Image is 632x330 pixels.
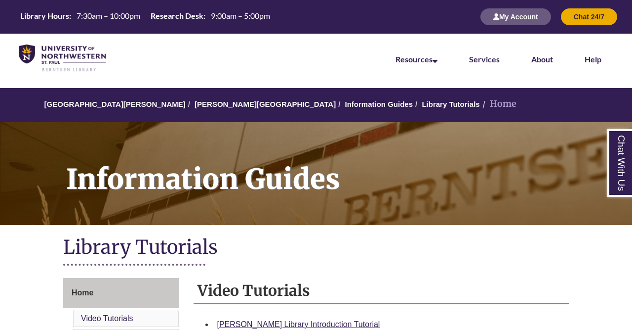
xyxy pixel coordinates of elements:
a: Resources [395,54,437,64]
a: [GEOGRAPHIC_DATA][PERSON_NAME] [44,100,186,108]
span: 7:30am – 10:00pm [77,11,140,20]
th: Library Hours: [16,10,73,21]
li: Home [480,97,516,111]
a: Help [585,54,601,64]
a: [PERSON_NAME][GEOGRAPHIC_DATA] [195,100,336,108]
button: Chat 24/7 [561,8,617,25]
a: Services [469,54,500,64]
a: About [531,54,553,64]
a: Video Tutorials [81,314,133,323]
a: Library Tutorials [422,100,479,108]
h1: Information Guides [55,122,632,212]
a: My Account [480,12,551,21]
span: 9:00am – 5:00pm [211,11,270,20]
img: UNWSP Library Logo [19,45,106,72]
h1: Library Tutorials [63,235,569,261]
span: Home [72,288,93,297]
button: My Account [480,8,551,25]
a: Information Guides [345,100,413,108]
table: Hours Today [16,10,274,23]
a: Chat 24/7 [561,12,617,21]
a: [PERSON_NAME] Library Introduction Tutorial [217,320,380,329]
th: Research Desk: [147,10,207,21]
a: Hours Today [16,10,274,24]
h2: Video Tutorials [194,278,569,304]
a: Home [63,278,179,308]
